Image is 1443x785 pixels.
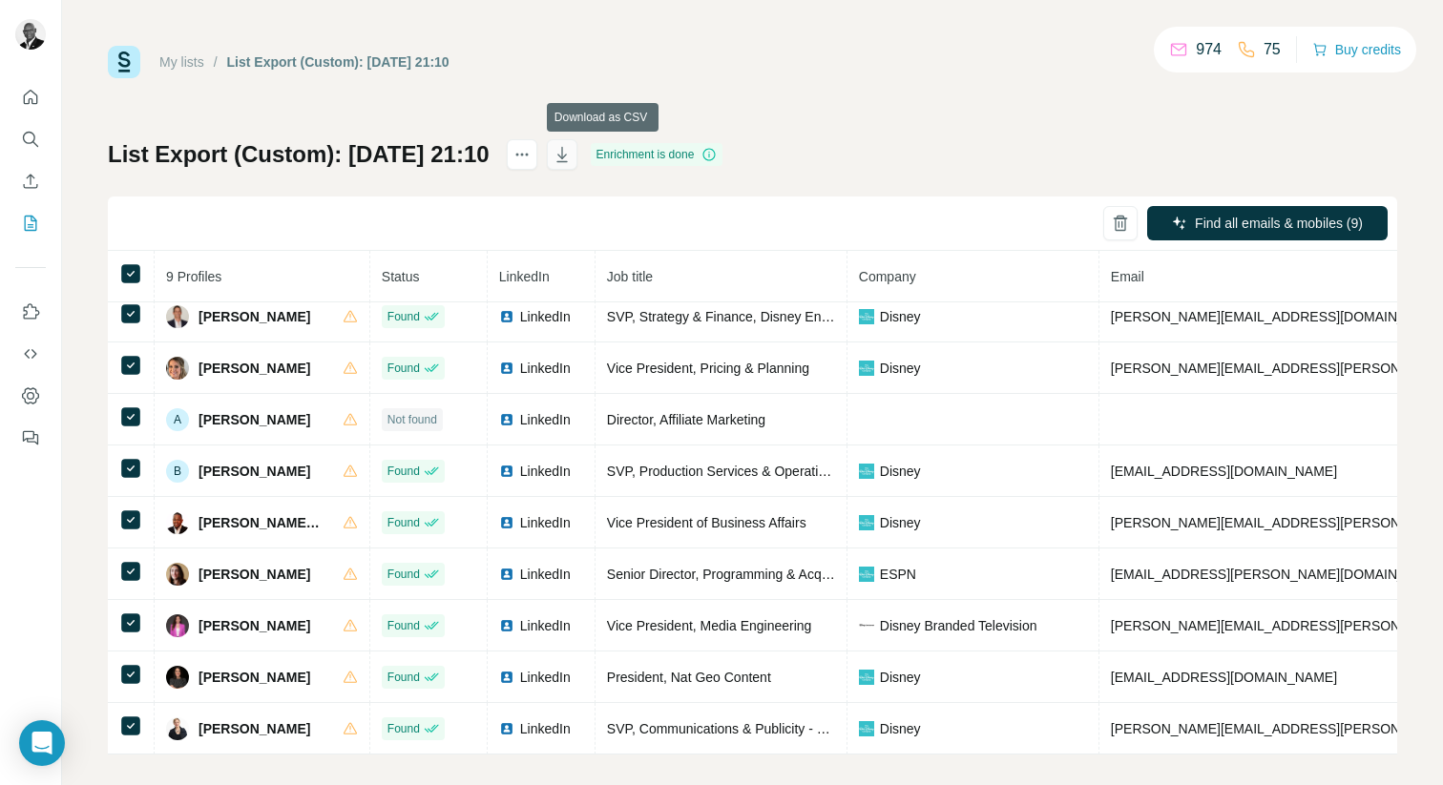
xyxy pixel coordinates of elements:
div: List Export (Custom): [DATE] 21:10 [227,52,450,72]
div: A [166,408,189,431]
span: Disney [880,719,921,738]
li: / [214,52,218,72]
span: LinkedIn [520,565,571,584]
button: Quick start [15,80,46,114]
span: Found [387,720,420,737]
span: [PERSON_NAME] [199,359,310,378]
span: Not found [387,411,437,428]
h1: List Export (Custom): [DATE] 21:10 [108,139,490,170]
span: [PERSON_NAME] [199,565,310,584]
span: [EMAIL_ADDRESS][DOMAIN_NAME] [1111,464,1337,479]
span: Disney [880,513,921,532]
span: [PERSON_NAME], Esq. [199,513,324,532]
span: SVP, Communications & Publicity - Disney Branded Television [607,721,974,736]
span: LinkedIn [520,307,571,326]
span: LinkedIn [520,513,571,532]
span: Disney [880,668,921,687]
span: SVP, Production Services & Operations [607,464,840,479]
span: LinkedIn [520,462,571,481]
img: company-logo [859,361,874,376]
span: [PERSON_NAME] [199,307,310,326]
span: [EMAIL_ADDRESS][DOMAIN_NAME] [1111,670,1337,685]
button: Dashboard [15,379,46,413]
img: company-logo [859,309,874,324]
span: [PERSON_NAME] [199,668,310,687]
img: Avatar [166,614,189,637]
img: LinkedIn logo [499,309,514,324]
span: Found [387,566,420,583]
span: [PERSON_NAME] [199,410,310,429]
a: My lists [159,54,204,70]
span: Disney [880,359,921,378]
div: Open Intercom Messenger [19,720,65,766]
span: Disney [880,462,921,481]
span: LinkedIn [520,719,571,738]
span: Senior Director, Programming & Acquisitions [607,567,869,582]
img: company-logo [859,624,874,627]
img: Avatar [166,563,189,586]
span: Found [387,617,420,634]
img: Avatar [166,666,189,689]
img: LinkedIn logo [499,567,514,582]
img: Avatar [166,511,189,534]
button: actions [507,139,537,170]
span: LinkedIn [520,410,571,429]
img: company-logo [859,515,874,530]
button: Use Surfe on LinkedIn [15,295,46,329]
button: Search [15,122,46,156]
div: B [166,460,189,483]
button: Use Surfe API [15,337,46,371]
button: My lists [15,206,46,240]
span: Found [387,669,420,686]
span: SVP, Strategy & Finance, Disney Entertainment Television [607,309,951,324]
span: LinkedIn [520,359,571,378]
img: company-logo [859,567,874,582]
span: Status [382,269,420,284]
span: LinkedIn [520,668,571,687]
span: Disney Branded Television [880,616,1037,635]
span: Find all emails & mobiles (9) [1195,214,1363,233]
span: [PERSON_NAME] [199,719,310,738]
button: Enrich CSV [15,164,46,198]
span: Vice President of Business Affairs [607,515,806,530]
p: 75 [1264,38,1281,61]
img: Avatar [166,717,189,740]
span: Email [1111,269,1144,284]
span: Found [387,463,420,480]
span: Found [387,514,420,531]
span: Found [387,360,420,377]
div: Enrichment is done [591,143,723,166]
p: 974 [1196,38,1222,61]
img: LinkedIn logo [499,464,514,479]
span: Disney [880,307,921,326]
span: Job title [607,269,653,284]
img: company-logo [859,464,874,479]
img: LinkedIn logo [499,412,514,427]
span: Director, Affiliate Marketing [607,412,765,427]
span: Company [859,269,916,284]
img: LinkedIn logo [499,361,514,376]
span: [PERSON_NAME] [199,462,310,481]
img: LinkedIn logo [499,670,514,685]
button: Buy credits [1312,36,1401,63]
span: [PERSON_NAME] [199,616,310,635]
span: LinkedIn [499,269,550,284]
span: Vice President, Pricing & Planning [607,361,809,376]
span: Vice President, Media Engineering [607,618,812,633]
button: Find all emails & mobiles (9) [1147,206,1388,240]
span: 9 Profiles [166,269,221,284]
img: Avatar [15,19,46,50]
img: Avatar [166,305,189,328]
img: company-logo [859,721,874,736]
img: LinkedIn logo [499,618,514,633]
img: company-logo [859,670,874,685]
span: ESPN [880,565,916,584]
img: LinkedIn logo [499,721,514,736]
img: LinkedIn logo [499,515,514,530]
button: Feedback [15,421,46,455]
img: Surfe Logo [108,46,140,78]
img: Avatar [166,357,189,380]
span: Found [387,308,420,325]
span: President, Nat Geo Content [607,670,771,685]
span: LinkedIn [520,616,571,635]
